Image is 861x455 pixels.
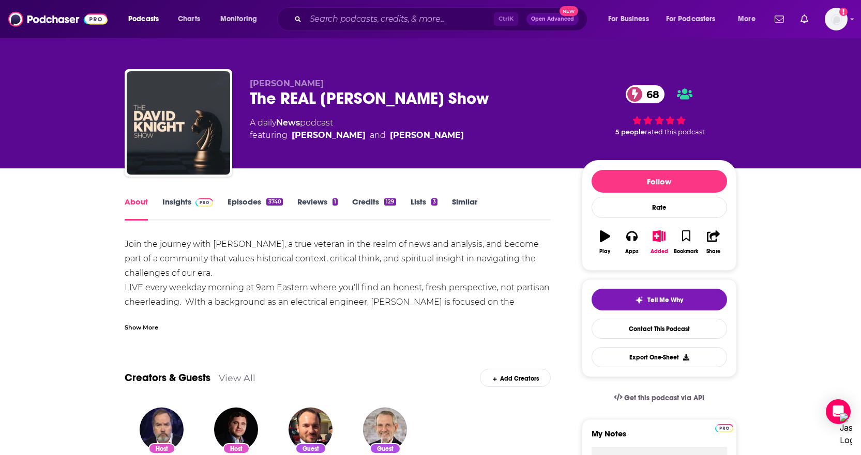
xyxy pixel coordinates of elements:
[220,12,257,26] span: Monitoring
[171,11,206,27] a: Charts
[715,422,733,432] a: Pro website
[333,198,338,206] div: 1
[250,117,464,142] div: A daily podcast
[140,407,184,451] img: David Knight
[370,443,401,454] div: Guest
[250,79,324,88] span: [PERSON_NAME]
[390,129,464,142] a: Tony Arterburn
[148,443,175,454] div: Host
[608,12,649,26] span: For Business
[295,443,326,454] div: Guest
[526,13,579,25] button: Open AdvancedNew
[431,198,437,206] div: 3
[531,17,574,22] span: Open Advanced
[128,12,159,26] span: Podcasts
[592,319,727,339] a: Contact This Podcast
[700,224,727,261] button: Share
[651,248,668,255] div: Added
[731,11,768,27] button: open menu
[592,429,727,447] label: My Notes
[582,79,737,143] div: 68 5 peoplerated this podcast
[601,11,662,27] button: open menu
[796,10,812,28] a: Show notifications dropdown
[825,8,848,30] img: User Profile
[223,443,250,454] div: Host
[178,12,200,26] span: Charts
[826,399,851,424] div: Open Intercom Messenger
[250,129,464,142] span: featuring
[121,11,172,27] button: open menu
[592,224,618,261] button: Play
[592,170,727,193] button: Follow
[626,85,664,103] a: 68
[352,197,396,221] a: Credits129
[599,248,610,255] div: Play
[674,248,698,255] div: Bookmark
[125,371,210,384] a: Creators & Guests
[825,8,848,30] span: Logged in as RebRoz5
[228,197,282,221] a: Episodes3740
[738,12,756,26] span: More
[635,296,643,304] img: tell me why sparkle
[219,372,255,383] a: View All
[560,6,578,16] span: New
[411,197,437,221] a: Lists3
[195,198,214,207] img: Podchaser Pro
[384,198,396,206] div: 129
[213,11,270,27] button: open menu
[162,197,214,221] a: InsightsPodchaser Pro
[715,424,733,432] img: Podchaser Pro
[673,224,700,261] button: Bookmark
[266,198,282,206] div: 3740
[214,407,258,451] img: Tony Arterburn
[592,347,727,367] button: Export One-Sheet
[624,394,704,402] span: Get this podcast via API
[825,8,848,30] button: Show profile menu
[666,12,716,26] span: For Podcasters
[127,71,230,175] img: The REAL David Knight Show
[645,128,705,136] span: rated this podcast
[606,385,713,411] a: Get this podcast via API
[452,197,477,221] a: Similar
[8,9,108,29] img: Podchaser - Follow, Share and Rate Podcasts
[494,12,518,26] span: Ctrl K
[297,197,338,221] a: Reviews1
[615,128,645,136] span: 5 people
[647,296,683,304] span: Tell Me Why
[771,10,788,28] a: Show notifications dropdown
[125,197,148,221] a: About
[636,85,664,103] span: 68
[480,369,551,387] div: Add Creators
[706,248,720,255] div: Share
[292,129,366,142] a: David Knight
[306,11,494,27] input: Search podcasts, credits, & more...
[276,118,300,128] a: News
[125,237,551,396] div: Join the journey with [PERSON_NAME], a true veteran in the realm of news and analysis, and become...
[625,248,639,255] div: Apps
[618,224,645,261] button: Apps
[289,407,333,451] img: Allan Stevo
[659,11,731,27] button: open menu
[592,289,727,310] button: tell me why sparkleTell Me Why
[363,407,407,451] img: Dr. Stanley Goldfarb
[287,7,597,31] div: Search podcasts, credits, & more...
[592,197,727,218] div: Rate
[370,129,386,142] span: and
[839,8,848,16] svg: Add a profile image
[645,224,672,261] button: Added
